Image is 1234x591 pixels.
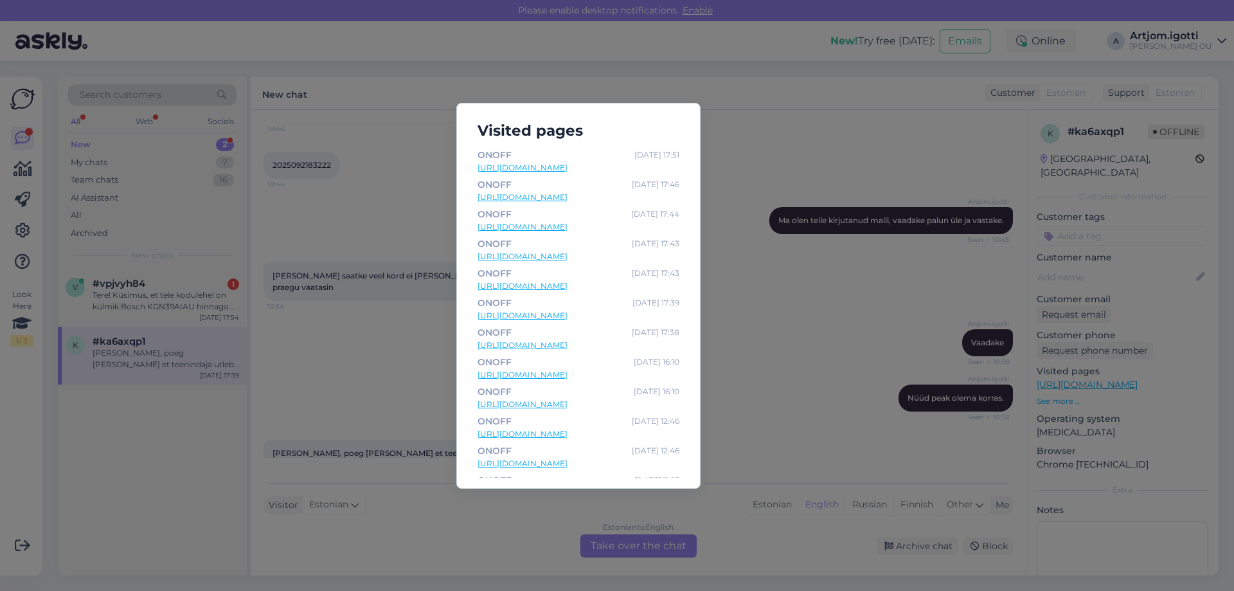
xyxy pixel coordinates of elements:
div: [DATE] 17:46 [632,177,679,192]
div: [DATE] 17:44 [631,207,679,221]
h5: Visited pages [467,119,690,143]
div: [DATE] 17:38 [632,325,679,340]
div: ONOFF [478,473,512,487]
div: [DATE] 16:10 [634,385,679,399]
div: [DATE] 16:10 [634,355,679,369]
a: [URL][DOMAIN_NAME] [478,251,679,262]
div: [DATE] 17:43 [632,266,679,280]
div: [DATE] 11:27 [634,473,679,487]
div: ONOFF [478,355,512,369]
a: [URL][DOMAIN_NAME] [478,458,679,469]
a: [URL][DOMAIN_NAME] [478,399,679,410]
a: [URL][DOMAIN_NAME] [478,221,679,233]
div: ONOFF [478,444,512,458]
div: [DATE] 17:39 [632,296,679,310]
div: [DATE] 17:51 [634,148,679,162]
div: ONOFF [478,266,512,280]
div: ONOFF [478,414,512,428]
a: [URL][DOMAIN_NAME] [478,310,679,322]
div: [DATE] 17:43 [632,237,679,251]
div: [DATE] 12:46 [632,444,679,458]
a: [URL][DOMAIN_NAME] [478,192,679,203]
a: [URL][DOMAIN_NAME] [478,280,679,292]
a: [URL][DOMAIN_NAME] [478,162,679,174]
div: ONOFF [478,385,512,399]
div: ONOFF [478,177,512,192]
div: [DATE] 12:46 [632,414,679,428]
div: ONOFF [478,296,512,310]
a: [URL][DOMAIN_NAME] [478,428,679,440]
a: [URL][DOMAIN_NAME] [478,369,679,381]
a: [URL][DOMAIN_NAME] [478,340,679,351]
div: ONOFF [478,237,512,251]
div: ONOFF [478,148,512,162]
div: ONOFF [478,325,512,340]
div: ONOFF [478,207,512,221]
